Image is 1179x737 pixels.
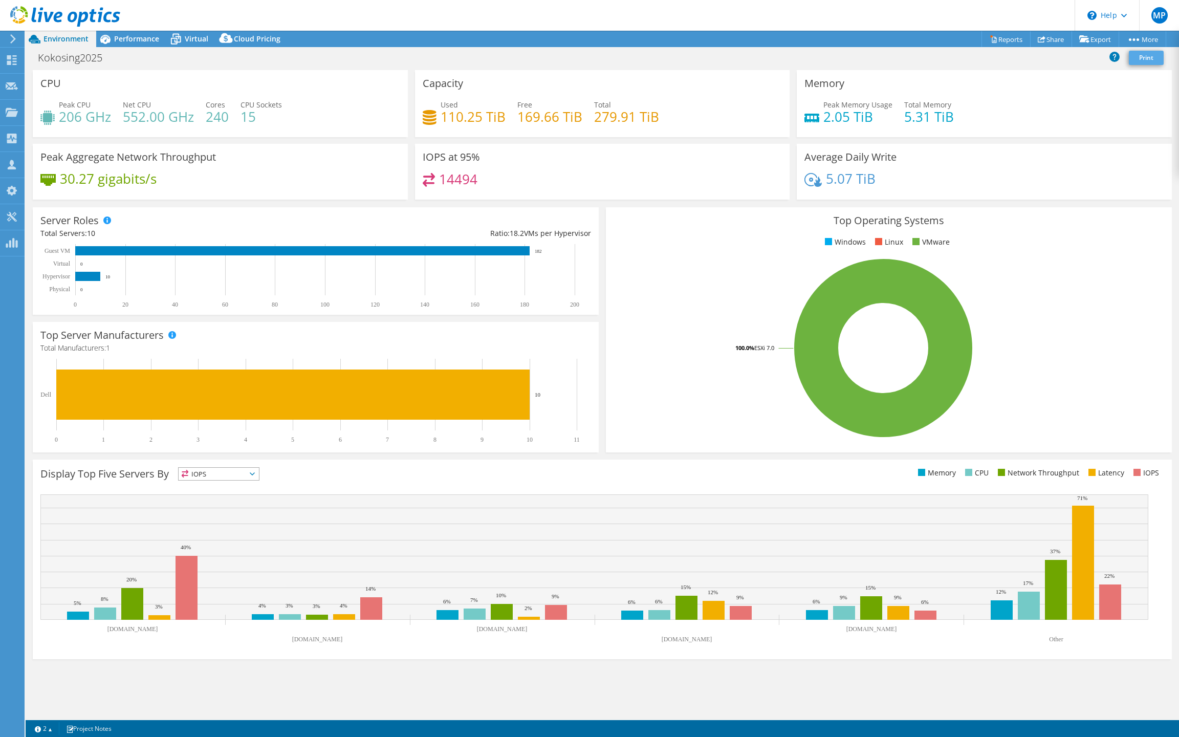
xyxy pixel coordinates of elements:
[206,100,225,110] span: Cores
[114,34,159,44] span: Performance
[826,173,876,184] h4: 5.07 TiB
[477,625,528,633] text: [DOMAIN_NAME]
[172,301,178,308] text: 40
[517,111,582,122] h4: 169.66 TiB
[1023,580,1033,586] text: 17%
[894,594,902,600] text: 9%
[101,596,108,602] text: 8%
[105,274,111,279] text: 10
[74,301,77,308] text: 0
[496,592,506,598] text: 10%
[1151,7,1168,24] span: MP
[1077,495,1087,501] text: 71%
[510,228,524,238] span: 18.2
[441,100,458,110] span: Used
[535,392,541,398] text: 10
[813,598,820,604] text: 6%
[570,301,579,308] text: 200
[1050,548,1060,554] text: 37%
[904,100,951,110] span: Total Memory
[206,111,229,122] h4: 240
[241,111,282,122] h4: 15
[286,602,293,609] text: 3%
[59,100,91,110] span: Peak CPU
[520,301,529,308] text: 180
[28,722,59,735] a: 2
[59,111,111,122] h4: 206 GHz
[339,436,342,443] text: 6
[155,603,163,610] text: 3%
[123,100,151,110] span: Net CPU
[80,262,83,267] text: 0
[258,602,266,609] text: 4%
[45,247,70,254] text: Guest VM
[1104,573,1115,579] text: 22%
[1131,467,1159,479] li: IOPS
[1086,467,1124,479] li: Latency
[53,260,71,267] text: Virtual
[40,228,316,239] div: Total Servers:
[552,593,559,599] text: 9%
[708,589,718,595] text: 12%
[655,598,663,604] text: 6%
[122,301,128,308] text: 20
[823,111,892,122] h4: 2.05 TiB
[1072,31,1119,47] a: Export
[614,215,1164,226] h3: Top Operating Systems
[628,599,636,605] text: 6%
[126,576,137,582] text: 20%
[1129,51,1164,65] a: Print
[517,100,532,110] span: Free
[535,249,542,254] text: 182
[995,467,1079,479] li: Network Throughput
[40,330,164,341] h3: Top Server Manufacturers
[59,722,119,735] a: Project Notes
[272,301,278,308] text: 80
[40,78,61,89] h3: CPU
[291,436,294,443] text: 5
[42,273,70,280] text: Hypervisor
[196,436,200,443] text: 3
[963,467,989,479] li: CPU
[470,597,478,603] text: 7%
[846,625,897,633] text: [DOMAIN_NAME]
[80,287,83,292] text: 0
[441,111,506,122] h4: 110.25 TiB
[662,636,712,643] text: [DOMAIN_NAME]
[804,151,897,163] h3: Average Daily Write
[804,78,844,89] h3: Memory
[470,301,479,308] text: 160
[40,215,99,226] h3: Server Roles
[754,344,774,352] tspan: ESXi 7.0
[60,173,157,184] h4: 30.27 gigabits/s
[910,236,950,248] li: VMware
[915,467,956,479] li: Memory
[55,436,58,443] text: 0
[40,391,51,398] text: Dell
[481,436,484,443] text: 9
[181,544,191,550] text: 40%
[123,111,194,122] h4: 552.00 GHz
[527,436,533,443] text: 10
[439,174,477,185] h4: 14494
[33,52,118,63] h1: Kokosing2025
[106,343,110,353] span: 1
[316,228,591,239] div: Ratio: VMs per Hypervisor
[735,344,754,352] tspan: 100.0%
[443,598,451,604] text: 6%
[107,625,158,633] text: [DOMAIN_NAME]
[736,594,744,600] text: 9%
[865,584,876,591] text: 15%
[149,436,152,443] text: 2
[525,605,532,611] text: 2%
[179,468,259,480] span: IOPS
[840,594,847,600] text: 9%
[822,236,866,248] li: Windows
[981,31,1031,47] a: Reports
[386,436,389,443] text: 7
[823,100,892,110] span: Peak Memory Usage
[185,34,208,44] span: Virtual
[320,301,330,308] text: 100
[1087,11,1097,20] svg: \n
[420,301,429,308] text: 140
